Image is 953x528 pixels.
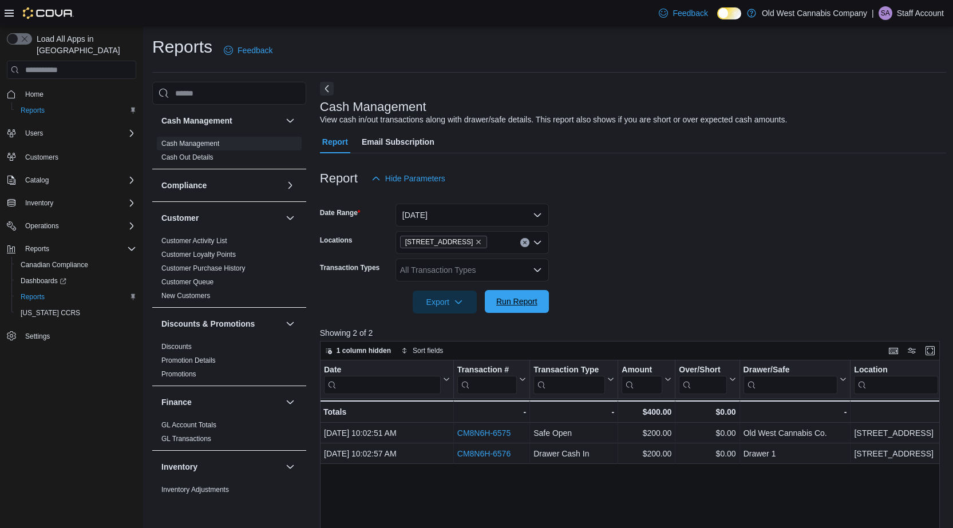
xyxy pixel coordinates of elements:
[320,82,334,96] button: Next
[679,405,735,419] div: $0.00
[238,45,272,56] span: Feedback
[622,365,671,394] button: Amount
[21,242,136,256] span: Reports
[743,365,837,394] div: Drawer/Safe
[161,396,192,408] h3: Finance
[161,356,216,364] a: Promotion Details
[21,196,58,210] button: Inventory
[161,343,192,351] a: Discounts
[152,340,306,386] div: Discounts & Promotions
[854,365,938,394] div: Location
[337,346,391,355] span: 1 column hidden
[533,365,605,394] div: Transaction Type
[283,395,297,409] button: Finance
[2,241,141,257] button: Reports
[16,104,49,117] a: Reports
[743,447,847,460] div: Drawer 1
[16,290,49,304] a: Reports
[324,447,450,460] div: [DATE] 10:02:57 AM
[743,365,847,394] button: Drawer/Safe
[161,499,255,507] a: Inventory by Product Historical
[854,405,947,419] div: -
[457,405,526,419] div: -
[21,219,64,233] button: Operations
[485,290,549,313] button: Run Report
[622,426,671,440] div: $200.00
[362,130,434,153] span: Email Subscription
[161,277,213,287] span: Customer Queue
[25,153,58,162] span: Customers
[219,39,277,62] a: Feedback
[320,172,358,185] h3: Report
[161,264,246,273] span: Customer Purchase History
[161,139,219,148] span: Cash Management
[854,447,947,460] div: [STREET_ADDRESS]
[11,305,141,321] button: [US_STATE] CCRS
[161,153,213,162] span: Cash Out Details
[717,7,741,19] input: Dark Mode
[385,173,445,184] span: Hide Parameters
[161,250,236,259] span: Customer Loyalty Points
[21,196,136,210] span: Inventory
[622,365,662,376] div: Amount
[7,81,136,374] nav: Complex example
[320,208,361,217] label: Date Range
[21,150,63,164] a: Customers
[400,236,488,248] span: 215 King Street East
[25,176,49,185] span: Catalog
[679,365,726,376] div: Over/Short
[520,238,529,247] button: Clear input
[21,88,48,101] a: Home
[324,365,450,394] button: Date
[161,356,216,365] span: Promotion Details
[16,306,136,320] span: Washington CCRS
[457,428,511,438] a: CM8N6H-6575
[161,212,199,224] h3: Customer
[457,365,517,394] div: Transaction # URL
[905,344,919,358] button: Display options
[673,7,707,19] span: Feedback
[475,239,482,245] button: Remove 215 King Street East from selection in this group
[161,278,213,286] a: Customer Queue
[405,236,473,248] span: [STREET_ADDRESS]
[21,292,45,301] span: Reports
[679,365,735,394] button: Over/Short
[879,6,892,20] div: Staff Account
[25,244,49,253] span: Reports
[161,461,197,473] h3: Inventory
[21,242,54,256] button: Reports
[854,365,947,394] button: Location
[161,420,216,430] span: GL Account Totals
[533,265,542,275] button: Open list of options
[16,258,136,272] span: Canadian Compliance
[881,6,890,20] span: SA
[323,405,450,419] div: Totals
[320,327,946,339] p: Showing 2 of 2
[283,211,297,225] button: Customer
[152,418,306,450] div: Finance
[21,173,53,187] button: Catalog
[457,449,511,458] a: CM8N6H-6576
[152,234,306,307] div: Customer
[320,236,353,245] label: Locations
[533,238,542,247] button: Open list of options
[161,421,216,429] a: GL Account Totals
[533,447,614,460] div: Drawer Cash In
[533,426,614,440] div: Safe Open
[161,461,281,473] button: Inventory
[320,263,379,272] label: Transaction Types
[679,426,735,440] div: $0.00
[397,344,448,358] button: Sort fields
[679,365,726,394] div: Over/Short
[21,276,66,285] span: Dashboards
[21,308,80,317] span: [US_STATE] CCRS
[16,306,85,320] a: [US_STATE] CCRS
[16,274,136,288] span: Dashboards
[854,426,947,440] div: [STREET_ADDRESS]
[743,365,837,376] div: Drawer/Safe
[457,365,517,376] div: Transaction #
[161,115,232,126] h3: Cash Management
[413,291,477,313] button: Export
[161,318,281,329] button: Discounts & Promotions
[322,130,348,153] span: Report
